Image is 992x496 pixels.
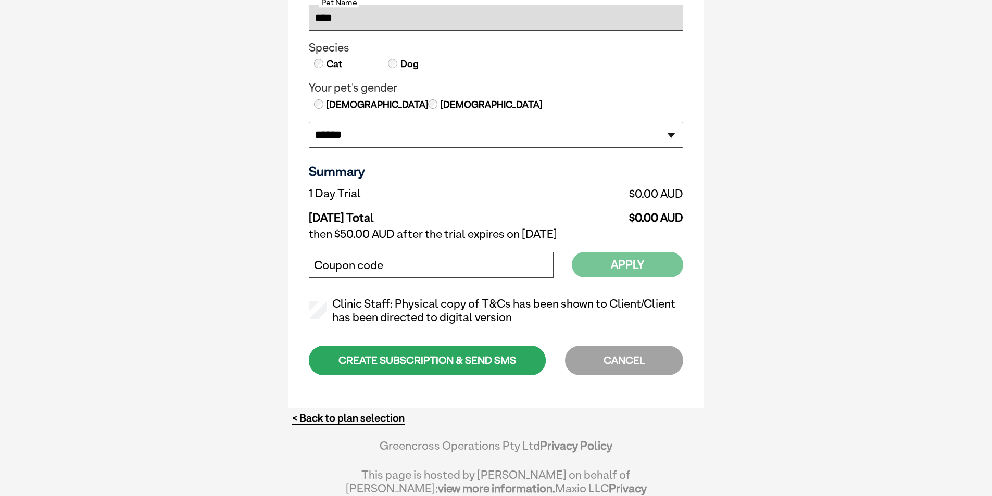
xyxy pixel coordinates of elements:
legend: Your pet's gender [309,81,683,95]
a: view more information. [438,481,555,495]
td: $0.00 AUD [512,184,683,203]
td: then $50.00 AUD after the trial expires on [DATE] [309,225,683,244]
label: Coupon code [314,259,383,272]
a: Privacy Policy [540,439,612,452]
td: [DATE] Total [309,203,512,225]
input: Clinic Staff: Physical copy of T&Cs has been shown to Client/Client has been directed to digital ... [309,301,327,319]
div: CREATE SUBSCRIPTION & SEND SMS [309,346,546,375]
a: < Back to plan selection [292,412,405,425]
label: Clinic Staff: Physical copy of T&Cs has been shown to Client/Client has been directed to digital ... [309,297,683,324]
button: Apply [572,252,683,277]
div: CANCEL [565,346,683,375]
legend: Species [309,41,683,55]
div: Greencross Operations Pty Ltd [345,439,647,463]
td: 1 Day Trial [309,184,512,203]
h3: Summary [309,163,683,179]
td: $0.00 AUD [512,203,683,225]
